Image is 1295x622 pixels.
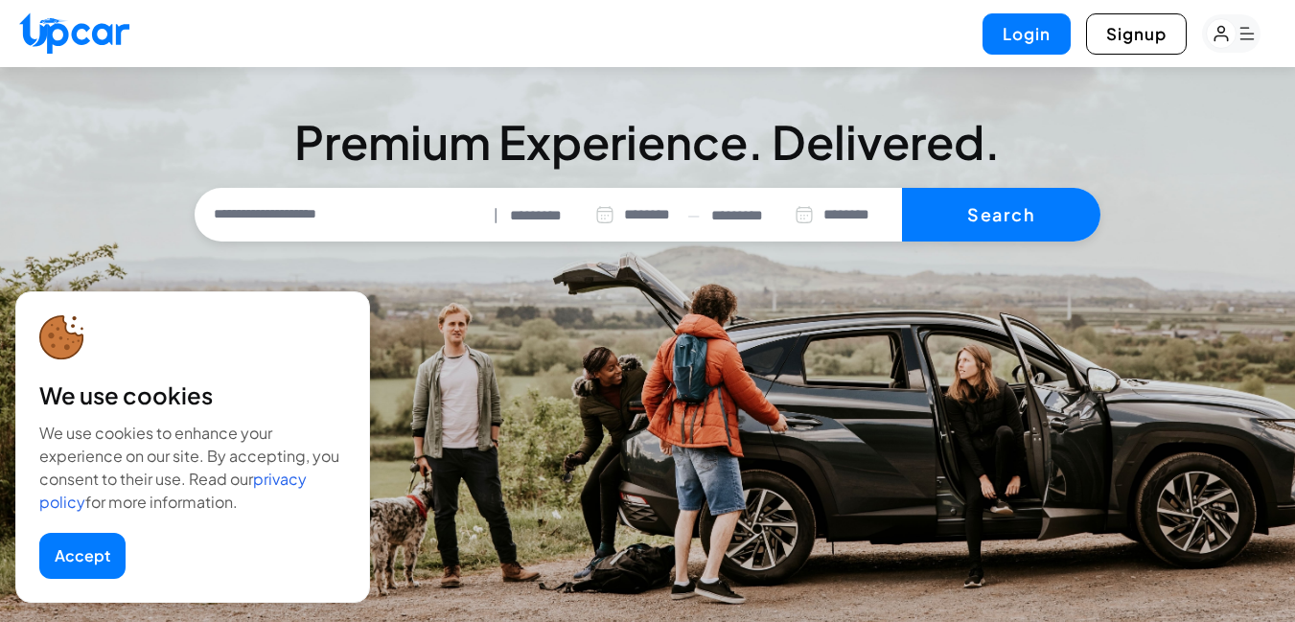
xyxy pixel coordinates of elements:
button: Search [902,188,1100,242]
span: | [494,204,498,226]
img: cookie-icon.svg [39,315,84,360]
div: We use cookies to enhance your experience on our site. By accepting, you consent to their use. Re... [39,422,346,514]
img: Upcar Logo [19,12,129,54]
div: We use cookies [39,380,346,410]
button: Accept [39,533,126,579]
span: — [687,204,700,226]
h3: Premium Experience. Delivered. [195,119,1101,165]
button: Login [983,13,1071,55]
button: Signup [1086,13,1187,55]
